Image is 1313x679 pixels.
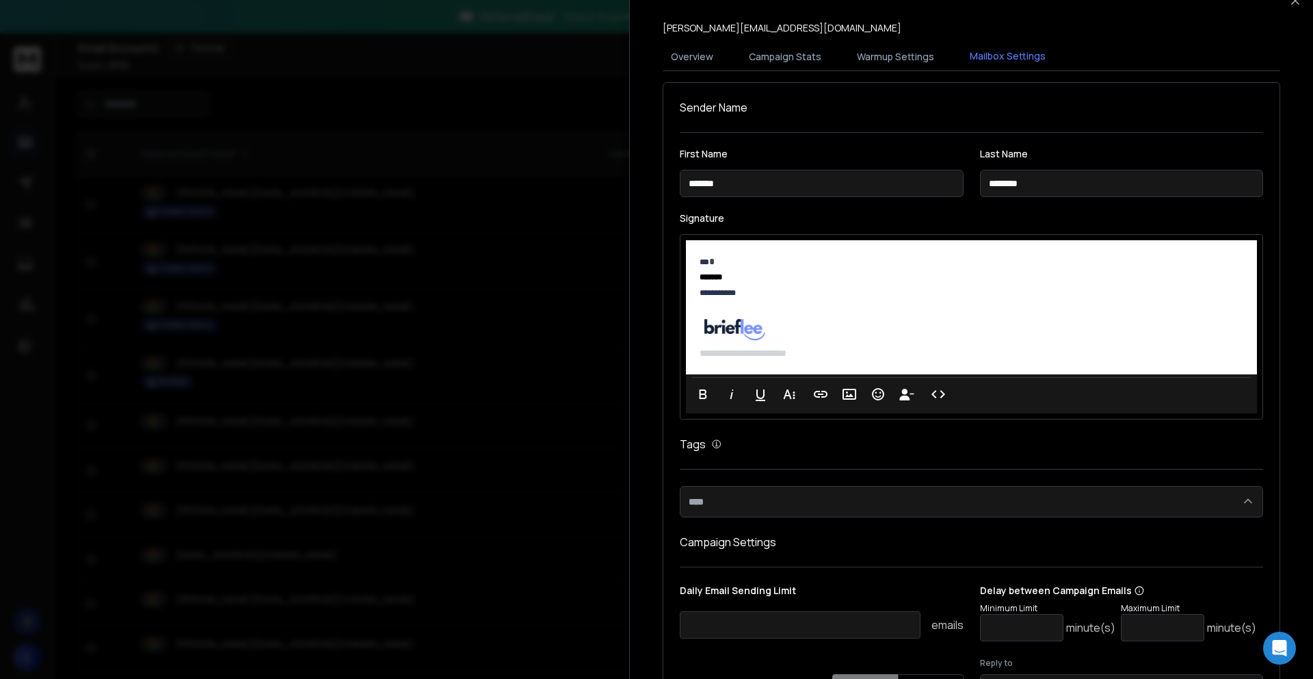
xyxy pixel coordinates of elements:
p: minute(s) [1066,619,1115,636]
button: Campaign Stats [741,42,830,72]
label: Signature [680,214,1263,223]
button: More Text [776,381,802,408]
button: Bold (⌘B) [690,381,716,408]
div: Open Intercom Messenger [1263,632,1296,665]
label: Reply to [980,658,1264,669]
button: Emoticons [865,381,891,408]
button: Insert Link (⌘K) [808,381,834,408]
p: Delay between Campaign Emails [980,584,1256,598]
label: Last Name [980,149,1264,159]
h1: Tags [680,436,706,452]
button: Code View [925,381,951,408]
button: Warmup Settings [849,42,942,72]
p: emails [931,617,964,633]
p: [PERSON_NAME][EMAIL_ADDRESS][DOMAIN_NAME] [663,21,901,35]
label: First Name [680,149,964,159]
p: Daily Email Sending Limit [680,584,964,603]
p: minute(s) [1207,619,1256,636]
h1: Campaign Settings [680,534,1263,550]
button: Mailbox Settings [961,41,1054,73]
button: Underline (⌘U) [747,381,773,408]
h1: Sender Name [680,99,1263,116]
button: Insert Unsubscribe Link [894,381,920,408]
p: Minimum Limit [980,603,1115,614]
button: Insert Image (⌘P) [836,381,862,408]
p: Maximum Limit [1121,603,1256,614]
button: Italic (⌘I) [719,381,745,408]
button: Overview [663,42,721,72]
